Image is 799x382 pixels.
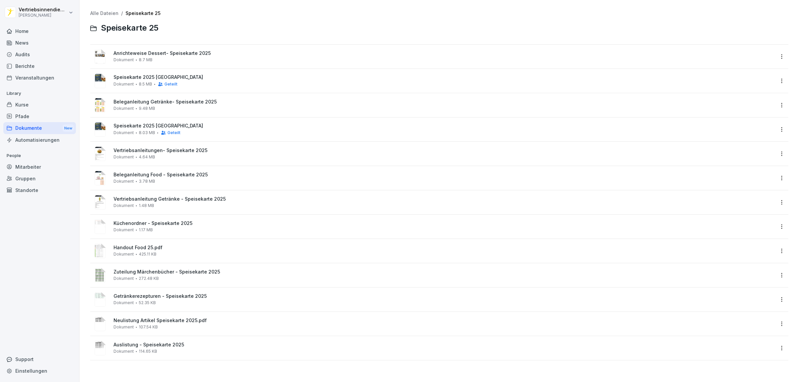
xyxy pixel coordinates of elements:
span: 9.48 MB [139,106,155,111]
span: 107.54 KB [139,325,158,329]
div: Dokumente [3,122,76,134]
span: Dokument [114,203,134,208]
a: Kurse [3,99,76,110]
span: Dokument [114,276,134,281]
a: Automatisierungen [3,134,76,146]
span: 1.17 MB [139,228,153,232]
div: New [63,124,74,132]
span: Dokument [114,228,134,232]
a: Berichte [3,60,76,72]
span: Dokument [114,155,134,159]
span: Vertriebsanleitung Getränke - Speisekarte 2025 [114,196,774,202]
span: 8.03 MB [139,130,155,135]
a: DokumenteNew [3,122,76,134]
span: 52.35 KB [139,300,156,305]
span: Getränkerezepturen - Speisekarte 2025 [114,293,774,299]
a: Home [3,25,76,37]
span: Geteilt [164,82,177,87]
span: Dokument [114,179,134,184]
span: 8.7 MB [139,58,152,62]
span: / [121,11,123,16]
span: 1.48 MB [139,203,154,208]
p: Library [3,88,76,99]
a: Mitarbeiter [3,161,76,173]
span: 425.11 KB [139,252,156,257]
div: Support [3,353,76,365]
span: 4.64 MB [139,155,155,159]
span: Speisekarte 25 [101,23,158,33]
span: Beleganleitung Food - Speisekarte 2025 [114,172,774,178]
span: Neulistung Artikel Speisekarte 2025.pdf [114,318,774,323]
a: Gruppen [3,173,76,184]
span: Dokument [114,58,134,62]
span: 8.5 MB [139,82,152,87]
span: Dokument [114,130,134,135]
a: Standorte [3,184,76,196]
p: Vertriebsinnendienst [19,7,67,13]
span: Speisekarte 2025 [GEOGRAPHIC_DATA] [114,75,774,80]
span: Küchenordner - Speisekarte 2025 [114,221,774,226]
a: Audits [3,49,76,60]
a: Pfade [3,110,76,122]
span: Beleganleitung Getränke- Speisekarte 2025 [114,99,774,105]
span: Dokument [114,106,134,111]
span: Dokument [114,325,134,329]
span: 272.48 KB [139,276,159,281]
span: Geteilt [167,130,180,135]
span: Dokument [114,300,134,305]
span: 3.78 MB [139,179,155,184]
span: Handout Food 25.pdf [114,245,774,251]
a: Veranstaltungen [3,72,76,84]
span: Dokument [114,82,134,87]
span: Dokument [114,252,134,257]
a: Alle Dateien [90,10,119,16]
a: Speisekarte 25 [126,10,160,16]
a: News [3,37,76,49]
span: Dokument [114,349,134,354]
p: People [3,150,76,161]
span: Speisekarte 2025 [GEOGRAPHIC_DATA] [114,123,774,129]
span: Vertriebsanleitungen- Speisekarte 2025 [114,148,774,153]
span: Zuteilung Märchenbücher - Speisekarte 2025 [114,269,774,275]
span: 114.65 KB [139,349,157,354]
span: Anrichteweise Dessert- Speisekarte 2025 [114,51,774,56]
span: Auslistung - Speisekarte 2025 [114,342,774,348]
p: [PERSON_NAME] [19,13,67,18]
a: Einstellungen [3,365,76,377]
